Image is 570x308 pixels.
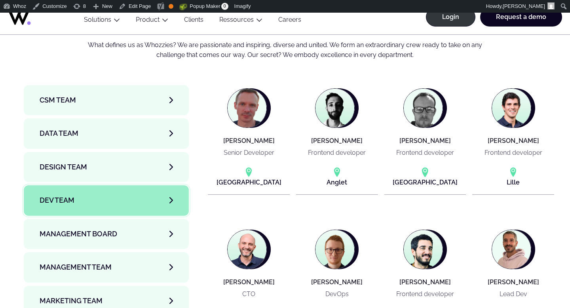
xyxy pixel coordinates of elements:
[40,128,78,139] span: Data team
[82,40,488,60] p: What defines us as Whozzies? We are passionate and inspiring, diverse and united. We form an extr...
[136,16,160,23] a: Product
[393,177,458,187] p: [GEOGRAPHIC_DATA]
[40,95,76,106] span: CSM team
[242,289,255,299] p: CTO
[488,137,539,144] h4: [PERSON_NAME]
[40,295,103,306] span: Marketing Team
[217,177,281,187] p: [GEOGRAPHIC_DATA]
[325,289,349,299] p: DevOps
[399,137,451,144] h4: [PERSON_NAME]
[507,177,520,187] p: Lille
[40,262,112,273] span: Management Team
[40,162,87,173] span: Design team
[396,148,454,158] p: Frontend developer
[128,16,176,27] button: Product
[399,279,451,286] h4: [PERSON_NAME]
[488,279,539,286] h4: [PERSON_NAME]
[327,177,347,187] p: Anglet
[404,89,443,127] img: Benjamin VALDÈS
[404,230,443,269] img: Léo PUNSOLA
[223,279,275,286] h4: [PERSON_NAME]
[480,8,562,27] a: Request a demo
[518,256,559,297] iframe: Chatbot
[315,89,354,127] img: Aurélien BRETHES
[308,148,366,158] p: Frontend developer
[211,16,270,27] button: Ressources
[311,279,363,286] h4: [PERSON_NAME]
[40,195,74,206] span: Dev team
[228,89,266,127] img: Alexandre LACOCHE
[396,289,454,299] p: Frontend developer
[484,148,542,158] p: Frontend developer
[169,4,173,9] div: OK
[76,16,128,27] button: Solutions
[426,8,475,27] a: Login
[492,230,531,269] img: Louis-Alexandre CELTON
[270,16,309,27] a: Careers
[500,289,527,299] p: Lead Dev
[221,3,228,10] span: 0
[219,16,254,23] a: Ressources
[223,137,275,144] h4: [PERSON_NAME]
[315,230,354,269] img: Kevin BACH
[176,16,211,27] a: Clients
[503,3,545,9] span: [PERSON_NAME]
[228,230,266,269] img: David PALITA
[40,228,117,240] span: Management Board
[224,148,274,158] p: Senior Developer
[492,89,531,127] img: Charles MONOT
[311,137,363,144] h4: [PERSON_NAME]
